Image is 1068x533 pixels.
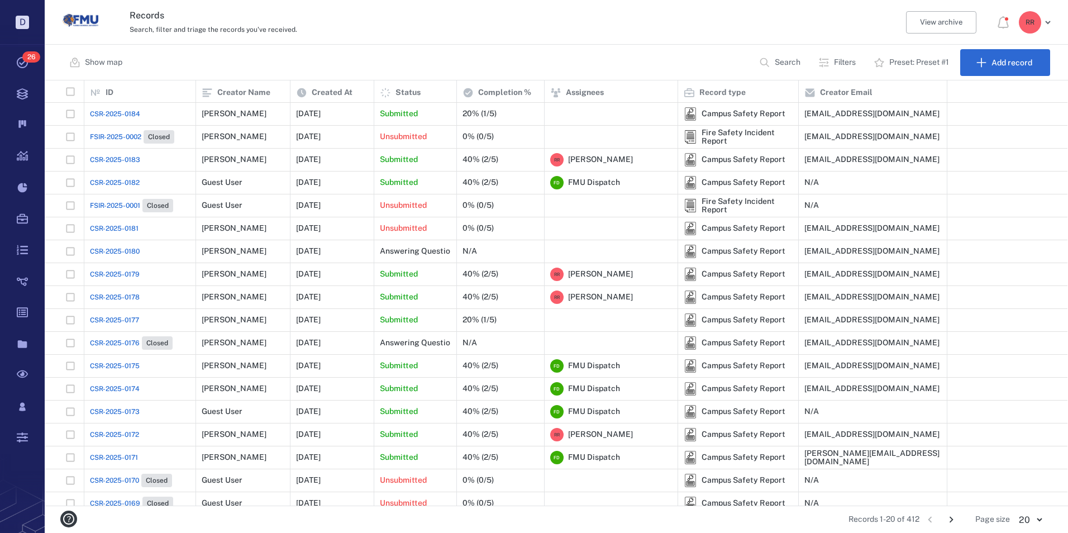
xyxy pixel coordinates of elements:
[804,384,940,393] div: [EMAIL_ADDRESS][DOMAIN_NAME]
[202,361,266,370] div: [PERSON_NAME]
[684,451,697,464] img: icon Campus Safety Report
[296,383,321,394] p: [DATE]
[463,224,494,232] div: 0% (0/5)
[463,155,498,164] div: 40% (2/5)
[550,382,564,396] div: F D
[702,270,785,278] div: Campus Safety Report
[889,57,949,68] p: Preset: Preset #1
[702,339,785,347] div: Campus Safety Report
[217,87,270,98] p: Creator Name
[380,360,418,372] p: Submitted
[380,269,418,280] p: Submitted
[960,49,1050,76] button: Add record
[804,155,940,164] div: [EMAIL_ADDRESS][DOMAIN_NAME]
[568,269,633,280] span: [PERSON_NAME]
[130,9,735,22] h3: Records
[380,475,427,486] p: Unsubmitted
[202,178,242,187] div: Guest User
[550,428,564,441] div: R R
[568,452,620,463] span: FMU Dispatch
[702,110,785,118] div: Campus Safety Report
[812,49,865,76] button: Filters
[702,247,785,255] div: Campus Safety Report
[684,245,697,258] img: icon Campus Safety Report
[975,514,1010,525] span: Page size
[699,87,746,98] p: Record type
[90,498,140,508] span: CSR-2025-0169
[90,474,172,487] a: CSR-2025-0170Closed
[202,316,266,324] div: [PERSON_NAME]
[90,199,173,212] a: FSIR-2025-0001Closed
[90,269,140,279] a: CSR-2025-0179
[702,407,785,416] div: Campus Safety Report
[684,382,697,396] div: Campus Safety Report
[550,405,564,418] div: F D
[90,430,139,440] span: CSR-2025-0172
[145,201,171,211] span: Closed
[804,293,940,301] div: [EMAIL_ADDRESS][DOMAIN_NAME]
[702,197,793,215] div: Fire Safety Incident Report
[90,201,140,211] span: FSIR-2025-0001
[684,474,697,487] img: icon Campus Safety Report
[202,270,266,278] div: [PERSON_NAME]
[90,315,139,325] span: CSR-2025-0177
[463,499,494,507] div: 0% (0/5)
[684,336,697,350] img: icon Campus Safety Report
[90,246,140,256] a: CSR-2025-0180
[56,506,82,532] button: help
[684,176,697,189] div: Campus Safety Report
[684,497,697,510] img: icon Campus Safety Report
[550,359,564,373] div: F D
[90,361,140,371] a: CSR-2025-0175
[380,406,418,417] p: Submitted
[684,428,697,441] img: icon Campus Safety Report
[130,26,297,34] span: Search, filter and triage the records you've received.
[804,201,819,210] div: N/A
[202,476,242,484] div: Guest User
[106,87,113,98] p: ID
[684,291,697,304] img: icon Campus Safety Report
[380,177,418,188] p: Submitted
[63,3,98,42] a: Go home
[1019,11,1041,34] div: R R
[684,382,697,396] img: icon Campus Safety Report
[144,339,170,348] span: Closed
[202,110,266,118] div: [PERSON_NAME]
[702,293,785,301] div: Campus Safety Report
[90,178,140,188] span: CSR-2025-0182
[296,246,321,257] p: [DATE]
[684,405,697,418] img: icon Campus Safety Report
[684,222,697,235] div: Campus Safety Report
[804,316,940,324] div: [EMAIL_ADDRESS][DOMAIN_NAME]
[684,107,697,121] img: icon Campus Safety Report
[202,499,242,507] div: Guest User
[568,360,620,372] span: FMU Dispatch
[90,223,139,234] span: CSR-2025-0181
[550,268,564,281] div: R R
[463,247,477,255] div: N/A
[16,16,29,29] p: D
[463,270,498,278] div: 40% (2/5)
[568,154,633,165] span: [PERSON_NAME]
[312,87,352,98] p: Created At
[202,293,266,301] div: [PERSON_NAME]
[90,475,139,486] span: CSR-2025-0170
[684,451,697,464] div: Campus Safety Report
[22,51,40,63] span: 26
[90,292,140,302] a: CSR-2025-0178
[463,201,494,210] div: 0% (0/5)
[752,49,809,76] button: Search
[296,177,321,188] p: [DATE]
[804,270,940,278] div: [EMAIL_ADDRESS][DOMAIN_NAME]
[296,360,321,372] p: [DATE]
[296,269,321,280] p: [DATE]
[702,129,793,146] div: Fire Safety Incident Report
[820,87,872,98] p: Creator Email
[90,453,138,463] span: CSR-2025-0171
[63,49,131,76] button: Show map
[90,407,140,417] span: CSR-2025-0173
[202,247,266,255] div: [PERSON_NAME]
[202,224,266,232] div: [PERSON_NAME]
